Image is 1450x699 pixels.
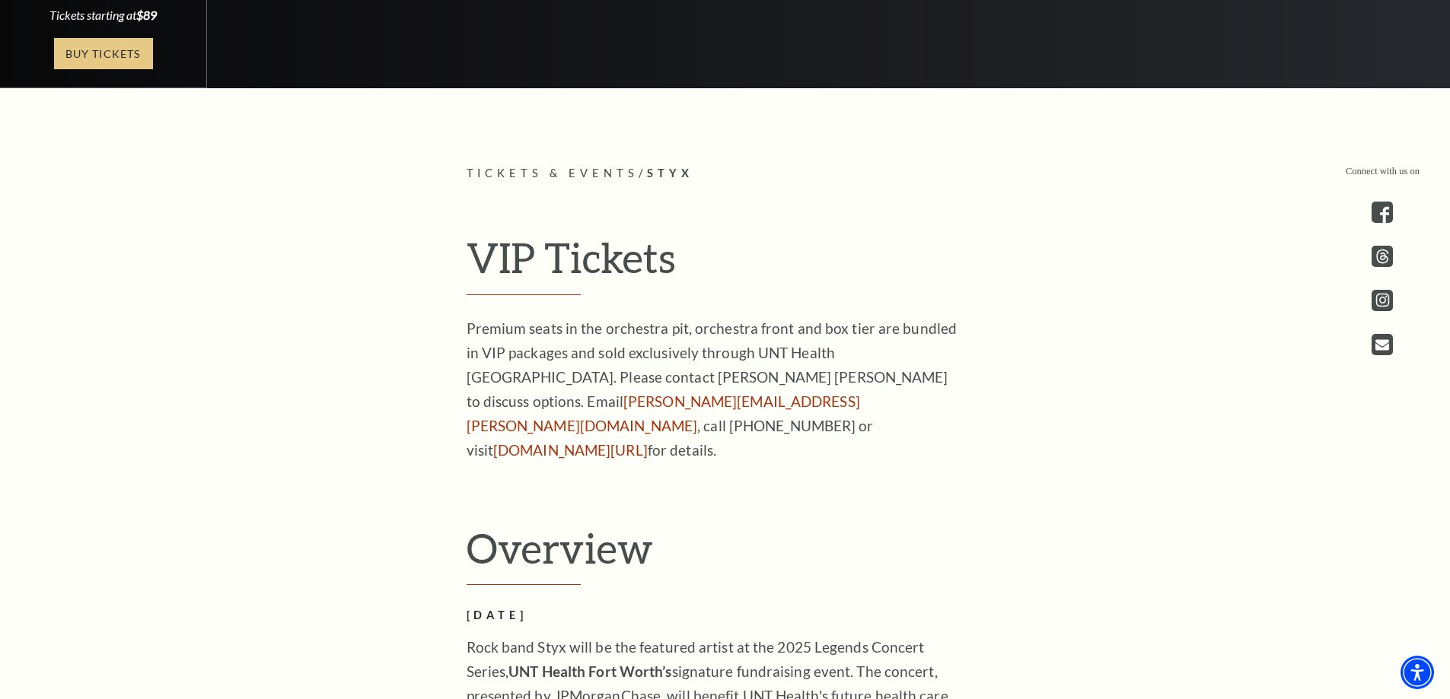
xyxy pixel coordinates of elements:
strong: UNT Health Fort Worth’s [508,662,671,680]
h2: VIP Tickets [467,233,984,295]
a: [DOMAIN_NAME][URL] [493,441,648,459]
span: Styx [647,167,693,180]
span: $89 [136,8,157,22]
a: [PERSON_NAME][EMAIL_ADDRESS][PERSON_NAME][DOMAIN_NAME] [467,392,860,434]
h2: Overview [467,523,984,586]
span: Tickets & Events [467,167,639,180]
a: threads.com - open in a new tab [1372,246,1393,267]
a: Buy Tickets [54,38,153,69]
h2: [DATE] [467,606,961,625]
a: instagram - open in a new tab [1372,290,1393,311]
p: Connect with us on [1346,164,1420,179]
a: facebook - open in a new tab [1372,202,1393,223]
p: / [467,164,984,183]
div: Tickets starting at [18,7,189,24]
p: Premium seats in the orchestra pit, orchestra front and box tier are bundled in VIP packages and ... [467,316,961,462]
div: Accessibility Menu [1401,656,1434,689]
a: Open this option - open in a new tab [1372,334,1393,355]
